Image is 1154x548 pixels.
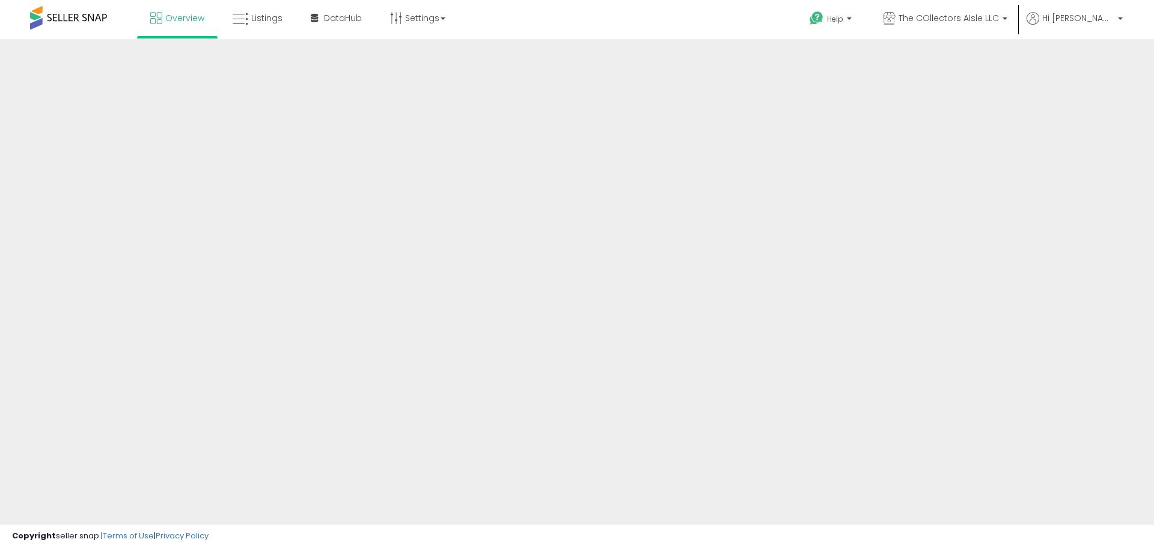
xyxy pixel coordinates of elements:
[324,12,362,24] span: DataHub
[156,530,209,541] a: Privacy Policy
[1027,12,1123,39] a: Hi [PERSON_NAME]
[899,12,999,24] span: The COllectors AIsle LLC
[12,530,56,541] strong: Copyright
[827,14,843,24] span: Help
[12,531,209,542] div: seller snap | |
[251,12,282,24] span: Listings
[800,2,864,39] a: Help
[103,530,154,541] a: Terms of Use
[1042,12,1114,24] span: Hi [PERSON_NAME]
[809,11,824,26] i: Get Help
[165,12,204,24] span: Overview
